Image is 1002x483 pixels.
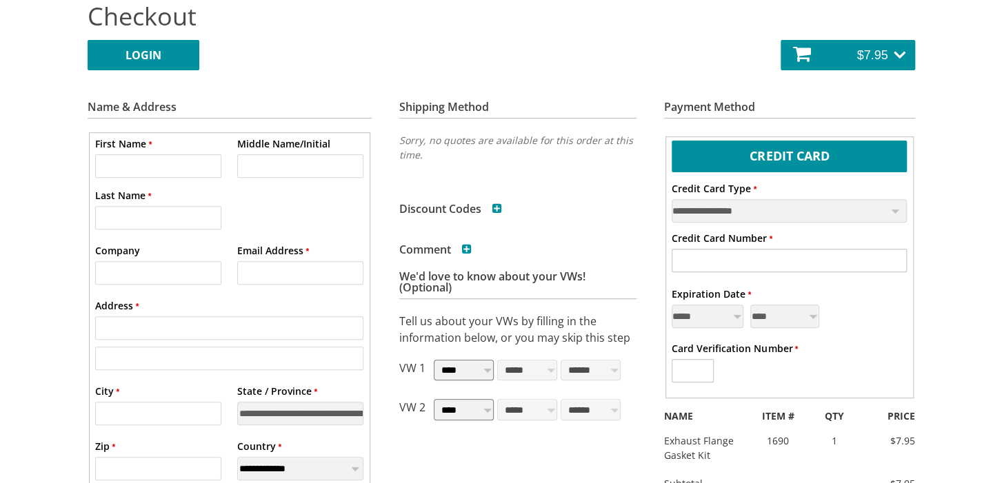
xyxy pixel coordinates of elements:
[237,243,309,258] label: Email Address
[654,409,744,423] div: NAME
[399,101,637,119] h3: Shipping Method
[399,133,637,162] p: Sorry, no quotes are available for this order at this time.
[672,341,798,356] label: Card Verification Number
[399,203,502,214] h3: Discount Codes
[399,244,472,255] h3: Comment
[672,141,907,169] label: Credit Card
[399,399,425,425] p: VW 2
[95,439,115,453] label: Zip
[237,384,317,398] label: State / Province
[237,439,281,453] label: Country
[95,384,119,398] label: City
[237,136,330,151] label: Middle Name/Initial
[88,101,372,119] h3: Name & Address
[88,40,199,70] a: LOGIN
[812,409,857,423] div: QTY
[672,231,772,245] label: Credit Card Number
[856,48,888,62] span: $7.95
[672,287,751,301] label: Expiration Date
[654,433,744,462] div: Exhaust Flange Gasket Kit
[857,409,925,423] div: PRICE
[95,243,140,258] label: Company
[95,136,152,151] label: First Name
[744,433,812,448] div: 1690
[399,271,637,299] h3: We'd love to know about your VWs! (Optional)
[672,181,756,196] label: Credit Card Type
[399,313,637,346] p: Tell us about your VWs by filling in the information below, or you may skip this step
[857,433,925,448] div: $7.95
[812,433,857,448] div: 1
[95,298,139,313] label: Address
[399,360,425,386] p: VW 1
[744,409,812,423] div: ITEM #
[95,188,151,203] label: Last Name
[664,101,915,119] h3: Payment Method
